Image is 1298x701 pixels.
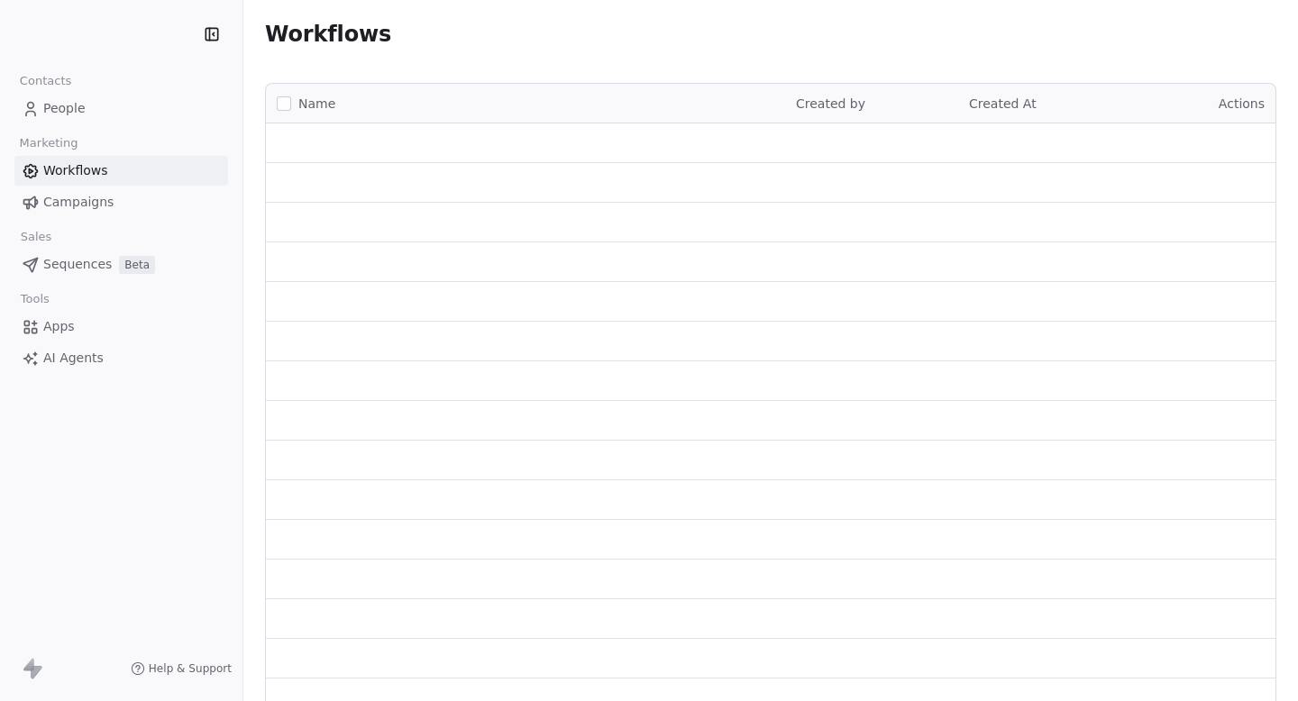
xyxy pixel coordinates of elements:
[131,661,232,676] a: Help & Support
[12,130,86,157] span: Marketing
[265,22,391,47] span: Workflows
[13,223,59,250] span: Sales
[43,99,86,118] span: People
[13,286,57,313] span: Tools
[14,250,228,279] a: SequencesBeta
[12,68,79,95] span: Contacts
[14,156,228,186] a: Workflows
[796,96,865,111] span: Created by
[119,256,155,274] span: Beta
[43,317,75,336] span: Apps
[43,349,104,368] span: AI Agents
[14,187,228,217] a: Campaigns
[1219,96,1265,111] span: Actions
[14,343,228,373] a: AI Agents
[43,255,112,274] span: Sequences
[14,94,228,123] a: People
[969,96,1037,111] span: Created At
[298,95,335,114] span: Name
[14,312,228,341] a: Apps
[149,661,232,676] span: Help & Support
[43,193,114,212] span: Campaigns
[43,161,108,180] span: Workflows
